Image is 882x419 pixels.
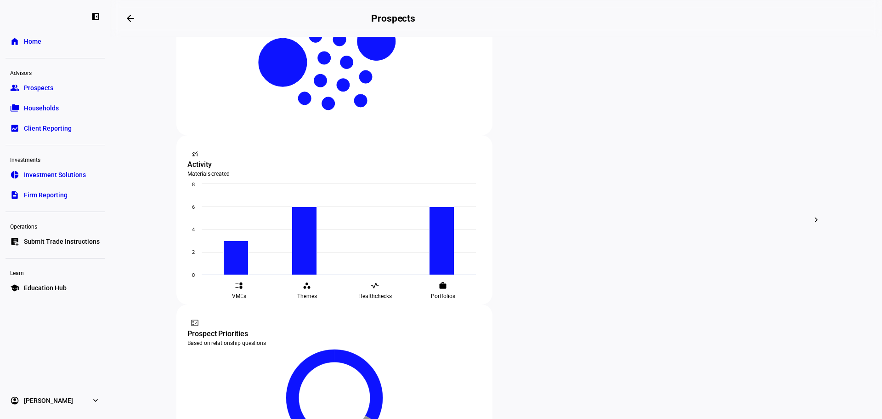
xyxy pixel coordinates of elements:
[192,182,195,188] text: 8
[10,237,19,246] eth-mat-symbol: list_alt_add
[371,13,415,24] h2: Prospects
[6,166,105,184] a: pie_chartInvestment Solutions
[10,396,19,405] eth-mat-symbol: account_circle
[91,12,100,21] eth-mat-symbol: left_panel_close
[10,37,19,46] eth-mat-symbol: home
[6,153,105,166] div: Investments
[10,103,19,113] eth-mat-symbol: folder_copy
[10,124,19,133] eth-mat-symbol: bid_landscape
[431,293,455,300] span: Portfolios
[303,281,311,290] eth-mat-symbol: workspaces
[6,266,105,279] div: Learn
[371,281,379,290] eth-mat-symbol: vital_signs
[6,119,105,138] a: bid_landscapeClient Reporting
[10,283,19,293] eth-mat-symbol: school
[190,318,199,327] mat-icon: fact_check
[192,249,195,255] text: 2
[24,283,67,293] span: Education Hub
[6,79,105,97] a: groupProspects
[24,37,41,46] span: Home
[6,219,105,232] div: Operations
[24,170,86,179] span: Investment Solutions
[10,83,19,92] eth-mat-symbol: group
[6,66,105,79] div: Advisors
[91,396,100,405] eth-mat-symbol: expand_more
[187,328,481,339] div: Prospect Priorities
[24,190,68,200] span: Firm Reporting
[190,149,199,158] mat-icon: monitoring
[24,396,73,405] span: [PERSON_NAME]
[297,293,317,300] span: Themes
[24,124,72,133] span: Client Reporting
[6,99,105,117] a: folder_copyHouseholds
[24,103,59,113] span: Households
[24,237,100,246] span: Submit Trade Instructions
[192,204,195,210] text: 6
[187,170,481,178] div: Materials created
[235,281,243,290] eth-mat-symbol: event_list
[187,159,481,170] div: Activity
[125,13,136,24] mat-icon: arrow_backwards
[187,339,481,347] div: Based on relationship questions
[10,190,19,200] eth-mat-symbol: description
[10,170,19,179] eth-mat-symbol: pie_chart
[232,293,246,300] span: VMEs
[192,227,195,233] text: 4
[192,272,195,278] text: 0
[439,281,447,290] eth-mat-symbol: work
[6,186,105,204] a: descriptionFirm Reporting
[24,83,53,92] span: Prospects
[811,214,822,225] mat-icon: chevron_right
[358,293,392,300] span: Healthchecks
[6,32,105,51] a: homeHome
